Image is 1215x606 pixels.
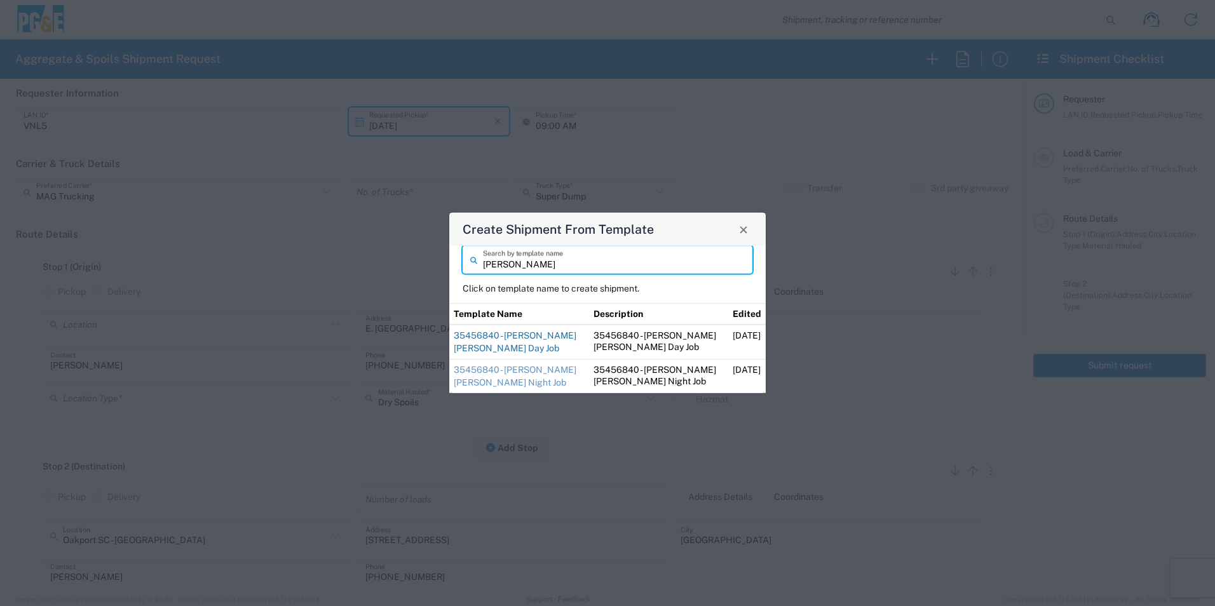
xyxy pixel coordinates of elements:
[449,303,589,325] th: Template Name
[449,303,766,393] table: Shipment templates
[735,220,752,238] button: Close
[454,330,576,353] a: 35456840 - [PERSON_NAME] [PERSON_NAME] Day Job
[463,283,752,294] p: Click on template name to create shipment.
[728,360,766,394] td: [DATE]
[589,303,729,325] th: Description
[463,220,654,238] h4: Create Shipment From Template
[589,360,729,394] td: 35456840 - [PERSON_NAME] [PERSON_NAME] Night Job
[454,365,576,387] a: 35456840 - [PERSON_NAME] [PERSON_NAME] Night Job
[589,325,729,360] td: 35456840 - [PERSON_NAME] [PERSON_NAME] Day Job
[728,303,766,325] th: Edited
[728,325,766,360] td: [DATE]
